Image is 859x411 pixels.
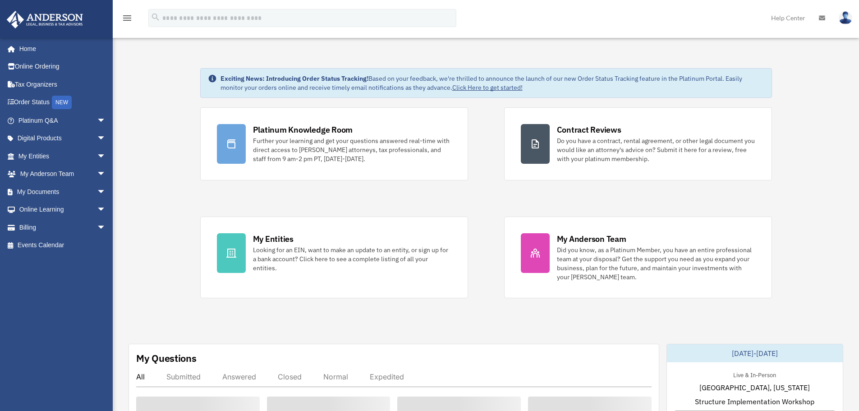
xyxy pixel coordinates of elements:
div: Expedited [370,372,404,381]
span: [GEOGRAPHIC_DATA], [US_STATE] [699,382,810,393]
img: User Pic [839,11,852,24]
div: All [136,372,145,381]
a: Tax Organizers [6,75,119,93]
a: My Entities Looking for an EIN, want to make an update to an entity, or sign up for a bank accoun... [200,217,468,298]
div: Do you have a contract, rental agreement, or other legal document you would like an attorney's ad... [557,136,755,163]
div: My Entities [253,233,294,245]
div: Answered [222,372,256,381]
span: arrow_drop_down [97,147,115,166]
a: Billingarrow_drop_down [6,218,119,236]
img: Anderson Advisors Platinum Portal [4,11,86,28]
div: My Questions [136,351,197,365]
a: Click Here to get started! [452,83,523,92]
span: arrow_drop_down [97,111,115,130]
a: My Entitiesarrow_drop_down [6,147,119,165]
a: Events Calendar [6,236,119,254]
div: Further your learning and get your questions answered real-time with direct access to [PERSON_NAM... [253,136,451,163]
a: Online Ordering [6,58,119,76]
div: Live & In-Person [726,369,783,379]
a: Order StatusNEW [6,93,119,112]
a: My Anderson Team Did you know, as a Platinum Member, you have an entire professional team at your... [504,217,772,298]
a: My Documentsarrow_drop_down [6,183,119,201]
a: Online Learningarrow_drop_down [6,201,119,219]
div: Contract Reviews [557,124,621,135]
a: My Anderson Teamarrow_drop_down [6,165,119,183]
div: NEW [52,96,72,109]
div: My Anderson Team [557,233,626,245]
span: arrow_drop_down [97,165,115,184]
a: menu [122,16,133,23]
div: [DATE]-[DATE] [667,344,843,362]
a: Home [6,40,115,58]
span: arrow_drop_down [97,183,115,201]
a: Platinum Q&Aarrow_drop_down [6,111,119,129]
div: Did you know, as a Platinum Member, you have an entire professional team at your disposal? Get th... [557,245,755,282]
div: Platinum Knowledge Room [253,124,353,135]
span: arrow_drop_down [97,129,115,148]
a: Contract Reviews Do you have a contract, rental agreement, or other legal document you would like... [504,107,772,180]
a: Platinum Knowledge Room Further your learning and get your questions answered real-time with dire... [200,107,468,180]
span: Structure Implementation Workshop [695,396,814,407]
i: search [151,12,161,22]
div: Based on your feedback, we're thrilled to announce the launch of our new Order Status Tracking fe... [220,74,764,92]
i: menu [122,13,133,23]
div: Normal [323,372,348,381]
div: Closed [278,372,302,381]
span: arrow_drop_down [97,201,115,219]
strong: Exciting News: Introducing Order Status Tracking! [220,74,368,83]
span: arrow_drop_down [97,218,115,237]
div: Submitted [166,372,201,381]
a: Digital Productsarrow_drop_down [6,129,119,148]
div: Looking for an EIN, want to make an update to an entity, or sign up for a bank account? Click her... [253,245,451,272]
